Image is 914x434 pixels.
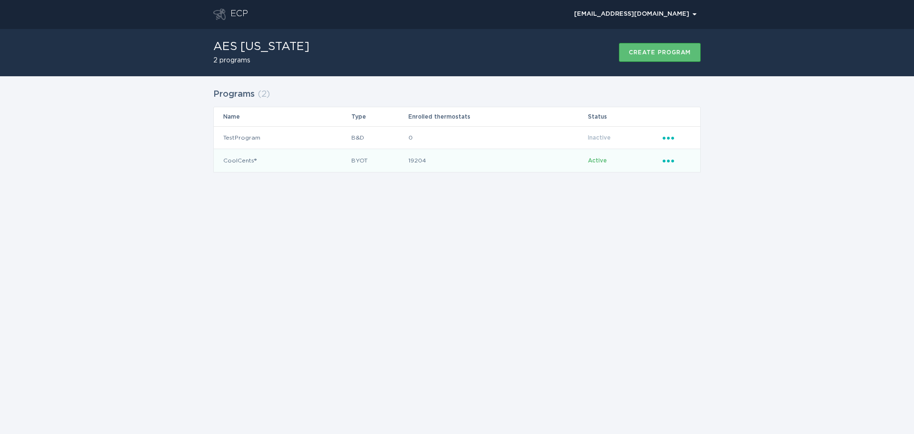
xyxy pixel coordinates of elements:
[587,107,662,126] th: Status
[629,50,691,55] div: Create program
[230,9,248,20] div: ECP
[214,107,351,126] th: Name
[619,43,701,62] button: Create program
[213,9,226,20] button: Go to dashboard
[408,107,587,126] th: Enrolled thermostats
[570,7,701,21] button: Open user account details
[214,126,700,149] tr: 6c9ec73f3c2e44daabe373d3f8dd1749
[214,126,351,149] td: TestProgram
[408,149,587,172] td: 19204
[351,107,408,126] th: Type
[663,155,691,166] div: Popover menu
[258,90,270,99] span: ( 2 )
[213,41,309,52] h1: AES [US_STATE]
[574,11,696,17] div: [EMAIL_ADDRESS][DOMAIN_NAME]
[570,7,701,21] div: Popover menu
[214,107,700,126] tr: Table Headers
[213,57,309,64] h2: 2 programs
[214,149,351,172] td: CoolCents®
[663,132,691,143] div: Popover menu
[588,135,611,141] span: Inactive
[408,126,587,149] td: 0
[351,149,408,172] td: BYOT
[214,149,700,172] tr: 2df74759bc1d4f429dc9e1cf41aeba94
[351,126,408,149] td: B&D
[213,86,255,103] h2: Programs
[588,158,607,163] span: Active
